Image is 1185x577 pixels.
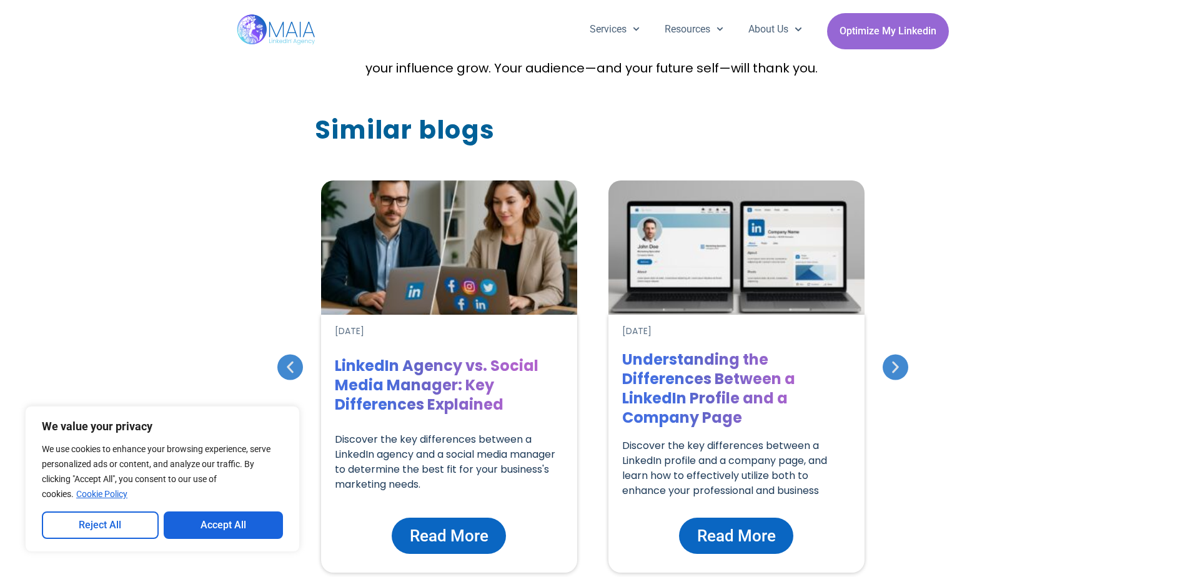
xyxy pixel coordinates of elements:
time: [DATE] [622,325,652,337]
h1: LinkedIn Agency vs. Social Media Manager: Key Differences Explained [335,356,563,414]
h2: Similar blogs [315,111,495,149]
a: [DATE] [335,325,364,338]
p: We use cookies to enhance your browsing experience, serve personalized ads or content, and analyz... [42,441,283,501]
div: Previous slide [277,355,303,380]
time: [DATE] [335,325,364,337]
p: We value your privacy [42,419,283,434]
div: Next slide [883,355,908,380]
div: We value your privacy [25,406,300,552]
a: Read More [392,518,506,554]
a: Services [577,13,652,46]
a: Read More [679,518,793,554]
span: Read More [697,524,776,548]
a: Resources [652,13,736,46]
a: [DATE] [622,325,652,338]
span: Optimize My Linkedin [840,19,936,43]
div: Discover the key differences between a LinkedIn profile and a company page, and learn how to effe... [622,438,851,511]
a: Cookie Policy [76,488,128,500]
nav: Menu [577,13,815,46]
a: About Us [736,13,814,46]
div: Discover the key differences between a LinkedIn agency and a social media manager to determine th... [335,432,563,505]
a: Optimize My Linkedin [827,13,949,49]
button: Reject All [42,511,159,539]
h1: Understanding the Differences Between a LinkedIn Profile and a Company Page [622,350,851,427]
span: Read More [410,524,488,548]
button: Accept All [164,511,284,539]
